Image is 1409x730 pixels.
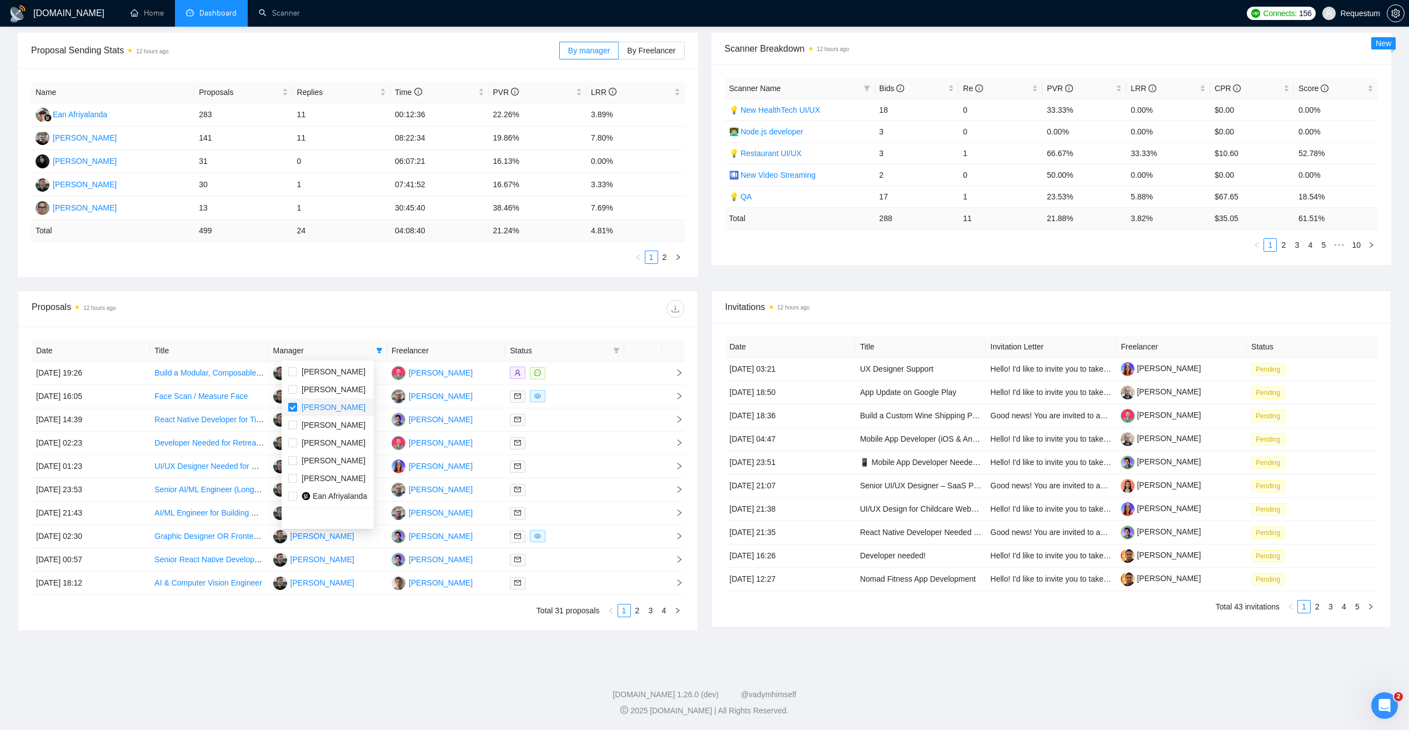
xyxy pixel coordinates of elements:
[273,529,287,543] img: AS
[390,127,488,150] td: 08:22:34
[511,88,519,96] span: info-circle
[392,553,405,567] img: MP
[644,604,658,617] li: 3
[1294,142,1378,164] td: 52.78%
[392,438,473,447] a: DB[PERSON_NAME]
[273,508,354,517] a: AS[PERSON_NAME]
[1121,387,1201,396] a: [PERSON_NAME]
[194,150,292,173] td: 31
[1263,238,1277,252] li: 1
[1121,526,1135,539] img: c1qrm7vV4WvEeVS0e--M40JV3Z1lcNt3CycQ4ky34xw_WCwHbmw3i7BZVjR_wyEgGO
[53,132,117,144] div: [PERSON_NAME]
[667,304,684,313] span: download
[409,413,473,426] div: [PERSON_NAME]
[392,436,405,450] img: DB
[1365,238,1378,252] button: right
[53,202,117,214] div: [PERSON_NAME]
[514,439,521,446] span: mail
[273,578,354,587] a: AS[PERSON_NAME]
[1251,387,1285,399] span: Pending
[392,529,405,543] img: MP
[514,393,521,399] span: mail
[1121,504,1201,513] a: [PERSON_NAME]
[409,460,473,472] div: [PERSON_NAME]
[608,607,614,614] span: left
[392,554,473,563] a: MP[PERSON_NAME]
[1210,142,1294,164] td: $10.60
[302,403,365,412] span: [PERSON_NAME]
[293,127,390,150] td: 11
[273,461,354,470] a: AS[PERSON_NAME]
[1294,99,1378,121] td: 0.00%
[273,436,287,450] img: AS
[199,86,279,98] span: Proposals
[44,114,52,122] img: gigradar-bm.png
[514,463,521,469] span: mail
[534,369,541,376] span: message
[392,483,405,497] img: PG
[618,604,630,617] a: 1
[860,481,1025,490] a: Senior UI/UX Designer – SaaS Polish (Phase 1)
[860,574,976,583] a: Nomad Fitness App Development
[1210,121,1294,142] td: $0.00
[860,434,1096,443] a: Mobile App Developer (iOS & Android) for Firearm Training MVP App
[1210,99,1294,121] td: $0.00
[586,127,685,150] td: 7.80%
[1047,84,1073,93] span: PVR
[1364,600,1377,613] button: right
[36,133,117,142] a: VL[PERSON_NAME]
[611,342,622,359] span: filter
[1311,601,1323,613] a: 2
[302,474,365,483] span: [PERSON_NAME]
[1251,434,1289,443] a: Pending
[194,127,292,150] td: 141
[1121,457,1201,466] a: [PERSON_NAME]
[36,109,107,118] a: EAEan Afriyalanda
[1251,550,1285,562] span: Pending
[409,390,473,402] div: [PERSON_NAME]
[1367,603,1374,610] span: right
[154,578,262,587] a: AI & Computer Vision Engineer
[1251,528,1289,537] a: Pending
[302,367,365,376] span: [PERSON_NAME]
[514,533,521,539] span: mail
[302,385,365,394] span: [PERSON_NAME]
[635,254,641,261] span: left
[1042,121,1126,142] td: 0.00%
[1330,238,1348,252] li: Next 5 Pages
[875,121,959,142] td: 3
[36,154,49,168] img: AK
[36,203,117,212] a: IK[PERSON_NAME]
[392,578,473,587] a: VS[PERSON_NAME]
[302,438,365,447] span: [PERSON_NAME]
[186,9,194,17] span: dashboard
[1251,503,1285,516] span: Pending
[1251,527,1285,539] span: Pending
[1253,242,1260,248] span: left
[1126,142,1210,164] td: 33.33%
[963,84,983,93] span: Re
[1126,99,1210,121] td: 0.00%
[666,300,684,318] button: download
[864,85,870,92] span: filter
[1287,603,1294,610] span: left
[273,531,354,540] a: AS[PERSON_NAME]
[725,42,1378,56] span: Scanner Breakdown
[154,508,452,517] a: AI/ML Engineer for Building DELI – DeliPal’s Core AI Engine (Long-Term Growth Role)
[273,438,354,447] a: AS[PERSON_NAME]
[1324,600,1337,613] li: 3
[1387,9,1404,18] span: setting
[493,88,519,97] span: PVR
[860,364,933,373] a: UX Designer Support
[860,411,1169,420] a: Build a Custom Wine Shipping Platform: API Integrations + Unified UI (Alcohol Fulfillment)
[1303,238,1317,252] li: 4
[1042,99,1126,121] td: 33.33%
[392,508,473,517] a: PG[PERSON_NAME]
[671,251,685,264] li: Next Page
[154,555,474,564] a: Senior React Native Developer for AI [MEDICAL_DATA] App (iOS/Android, TypeScript, Expo)
[273,553,287,567] img: AS
[392,391,473,400] a: PG[PERSON_NAME]
[609,88,616,96] span: info-circle
[154,368,486,377] a: Build a Modular, Composable SaaS ERP Platform (Cloud-Native, Multi-Tenant, Industry Flexible)
[273,484,354,493] a: AS[PERSON_NAME]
